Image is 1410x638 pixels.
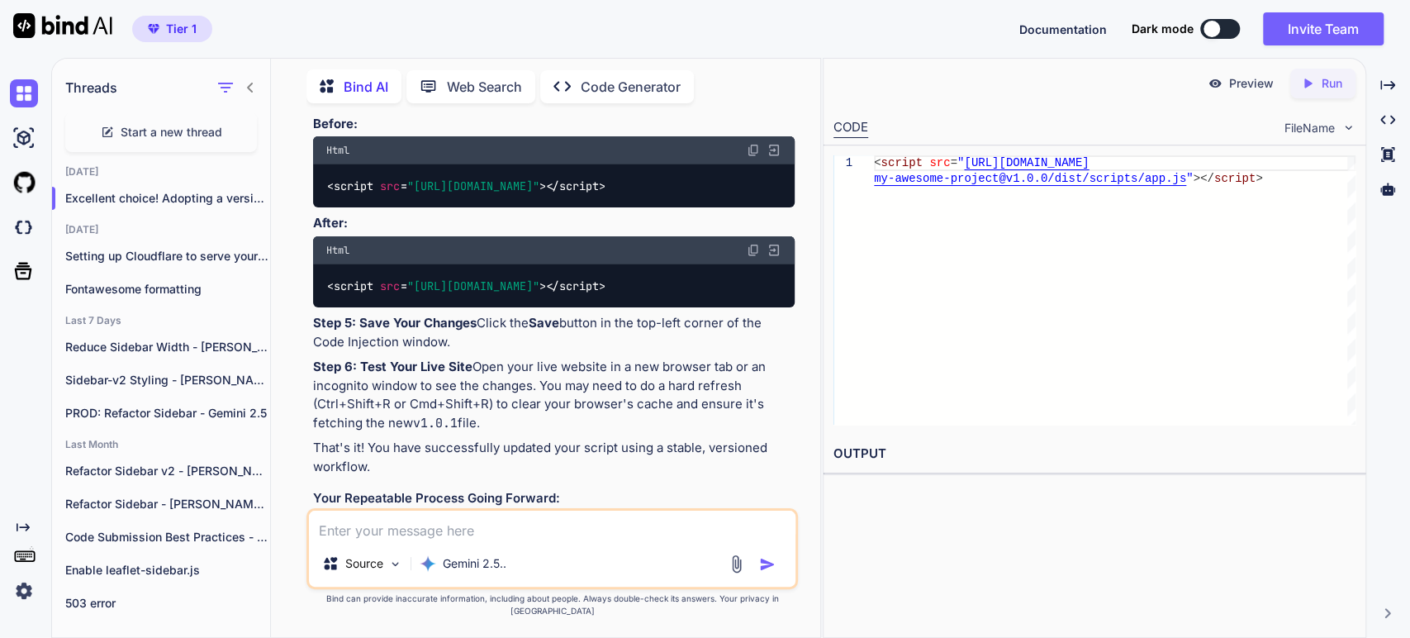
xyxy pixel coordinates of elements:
[52,314,270,327] h2: Last 7 Days
[420,555,436,572] img: Gemini 2.5 Pro
[1256,172,1262,185] span: >
[413,415,458,431] code: v1.0.1
[313,116,358,131] strong: Before:
[1186,172,1193,185] span: "
[964,156,1089,169] span: [URL][DOMAIN_NAME]
[327,179,545,193] span: < = >
[313,315,477,331] strong: Step 5: Save Your Changes
[406,279,539,293] span: "[URL][DOMAIN_NAME]"
[1132,21,1194,37] span: Dark mode
[313,314,795,351] p: Click the button in the top-left corner of the Code Injection window.
[1213,172,1255,185] span: script
[334,179,373,193] span: script
[306,593,798,617] p: Bind can provide inaccurate information, including about people. Always double-check its answers....
[874,172,1186,185] span: my-awesome-project@v1.0.0/dist/scripts/app.js
[13,13,112,38] img: Bind AI
[52,438,270,451] h2: Last Month
[345,555,383,572] p: Source
[65,190,270,207] p: Excellent choice! Adopting a versioning ...
[581,77,681,97] p: Code Generator
[313,358,795,432] p: Open your live website in a new browser tab or an incognito window to see the changes. You may ne...
[957,156,964,169] span: "
[65,595,270,612] p: 503 error
[443,555,506,572] p: Gemini 2.5..
[166,21,197,37] span: Tier 1
[313,489,795,508] h3: Your Repeatable Process Going Forward:
[558,279,598,293] span: script
[313,439,795,476] p: That's it! You have successfully updated your script using a stable, versioned workflow.
[747,244,760,257] img: copy
[1193,172,1213,185] span: ></
[334,279,373,293] span: script
[881,156,922,169] span: script
[65,339,270,355] p: Reduce Sidebar Width - [PERSON_NAME] 4 Sonnet
[950,156,957,169] span: =
[824,435,1365,474] h2: OUTPUT
[558,179,598,193] span: script
[326,144,349,157] span: Html
[874,156,881,169] span: <
[1019,21,1107,38] button: Documentation
[52,223,270,236] h2: [DATE]
[929,156,950,169] span: src
[313,215,348,231] strong: After:
[65,463,270,479] p: Refactor Sidebar v2 - [PERSON_NAME] 4 Sonnet
[121,124,222,140] span: Start a new thread
[65,496,270,512] p: Refactor Sidebar - [PERSON_NAME] 4
[1208,76,1222,91] img: preview
[406,179,539,193] span: "[URL][DOMAIN_NAME]"
[767,243,781,258] img: Open in Browser
[380,179,400,193] span: src
[65,529,270,545] p: Code Submission Best Practices - [PERSON_NAME] 4.0
[545,179,605,193] span: </ >
[10,213,38,241] img: darkCloudIdeIcon
[747,144,760,157] img: copy
[833,118,868,138] div: CODE
[759,556,776,573] img: icon
[447,77,522,97] p: Web Search
[1341,121,1355,135] img: chevron down
[529,315,559,331] strong: Save
[313,359,472,374] strong: Step 6: Test Your Live Site
[65,248,270,264] p: Setting up Cloudflare to serve your JavaScript...
[10,124,38,152] img: ai-studio
[1263,12,1384,45] button: Invite Team
[1229,75,1274,92] p: Preview
[65,562,270,578] p: Enable leaflet-sidebar.js
[833,155,852,171] div: 1
[327,279,545,293] span: < = >
[65,405,270,421] p: PROD: Refactor Sidebar - Gemini 2.5
[388,557,402,571] img: Pick Models
[10,79,38,107] img: chat
[344,77,388,97] p: Bind AI
[545,279,605,293] span: </ >
[727,555,746,574] img: attachment
[65,372,270,388] p: Sidebar-v2 Styling - [PERSON_NAME] 4 Sonnet
[326,244,349,257] span: Html
[132,16,212,42] button: premiumTier 1
[1322,75,1342,92] p: Run
[148,24,159,34] img: premium
[380,279,400,293] span: src
[65,281,270,298] p: Fontawesome formatting
[10,577,38,605] img: settings
[52,165,270,179] h2: [DATE]
[1284,120,1335,136] span: FileName
[767,143,781,158] img: Open in Browser
[10,169,38,197] img: githubLight
[65,78,117,98] h1: Threads
[1019,22,1107,36] span: Documentation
